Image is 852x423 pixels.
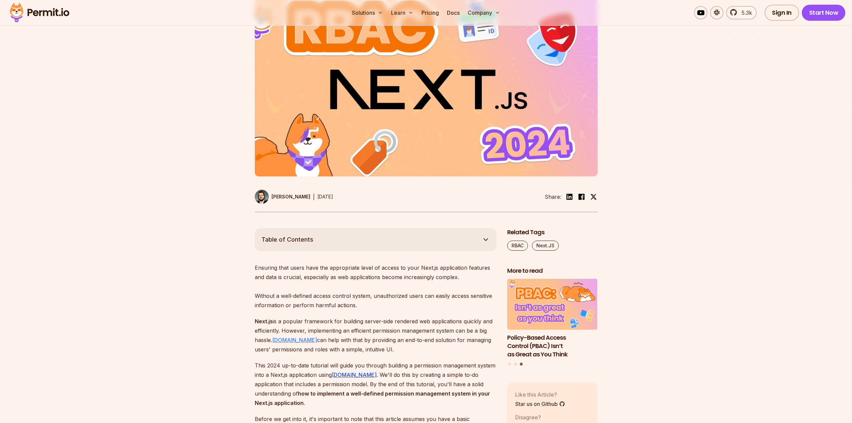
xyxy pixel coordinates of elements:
button: Learn [388,6,416,19]
button: Table of Contents [255,228,496,251]
a: RBAC [507,241,528,251]
img: twitter [590,193,597,200]
h3: Policy-Based Access Control (PBAC) Isn’t as Great as You Think [507,334,598,358]
li: Share: [545,193,561,201]
p: Ensuring that users have the appropriate level of access to your Next.js application features and... [255,263,496,310]
p: Disagree? [515,413,551,421]
img: linkedin [565,193,573,201]
img: Gabriel L. Manor [255,190,269,204]
button: Go to slide 1 [508,363,511,365]
a: [DOMAIN_NAME] [272,337,317,343]
h2: Related Tags [507,228,598,237]
img: facebook [577,193,586,201]
strong: Next.js [255,318,273,325]
time: [DATE] [317,194,333,199]
a: Docs [444,6,462,19]
span: Table of Contents [261,235,313,244]
button: Company [465,6,503,19]
a: [DOMAIN_NAME] [332,371,377,378]
a: Policy-Based Access Control (PBAC) Isn’t as Great as You ThinkPolicy-Based Access Control (PBAC) ... [507,279,598,358]
a: Start Now [802,5,846,21]
a: [PERSON_NAME] [255,190,310,204]
strong: how to implement a well-defined permission management system in your Next.js application [255,390,490,406]
div: Posts [507,279,598,366]
p: [PERSON_NAME] [272,193,310,200]
button: Go to slide 3 [520,363,523,366]
img: Policy-Based Access Control (PBAC) Isn’t as Great as You Think [507,279,598,330]
h2: More to read [507,267,598,275]
span: 5.3k [738,9,752,17]
button: Solutions [349,6,386,19]
a: Pricing [419,6,442,19]
li: 3 of 3 [507,279,598,358]
a: 5.3k [726,6,757,19]
p: Like this Article? [515,391,565,399]
p: This 2024 up-to-date tutorial will guide you through building a permission management system into... [255,361,496,408]
div: | [313,193,315,201]
button: Go to slide 2 [514,363,517,365]
a: Next.JS [532,241,559,251]
a: Star us on Github [515,400,565,408]
img: Permit logo [7,1,72,24]
a: Sign In [765,5,799,21]
p: is a popular framework for building server-side rendered web applications quickly and efficiently... [255,317,496,354]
